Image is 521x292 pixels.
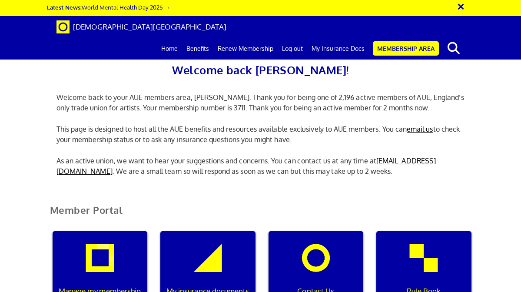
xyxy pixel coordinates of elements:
[278,38,307,60] a: Log out
[50,156,471,176] p: As an active union, we want to hear your suggestions and concerns. You can contact us at any time...
[73,22,226,31] span: [DEMOGRAPHIC_DATA][GEOGRAPHIC_DATA]
[50,92,471,113] p: Welcome back to your AUE members area, [PERSON_NAME]. Thank you for being one of 2,196 active mem...
[50,61,471,79] h2: Welcome back [PERSON_NAME]!
[441,39,467,57] button: search
[213,38,278,60] a: Renew Membership
[47,3,170,11] a: Latest News:World Mental Health Day 2025 →
[182,38,213,60] a: Benefits
[47,3,82,11] strong: Latest News:
[157,38,182,60] a: Home
[373,41,439,56] a: Membership Area
[307,38,369,60] a: My Insurance Docs
[50,16,233,38] a: Brand [DEMOGRAPHIC_DATA][GEOGRAPHIC_DATA]
[407,125,433,133] a: email us
[43,205,478,226] h2: Member Portal
[50,124,471,145] p: This page is designed to host all the AUE benefits and resources available exclusively to AUE mem...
